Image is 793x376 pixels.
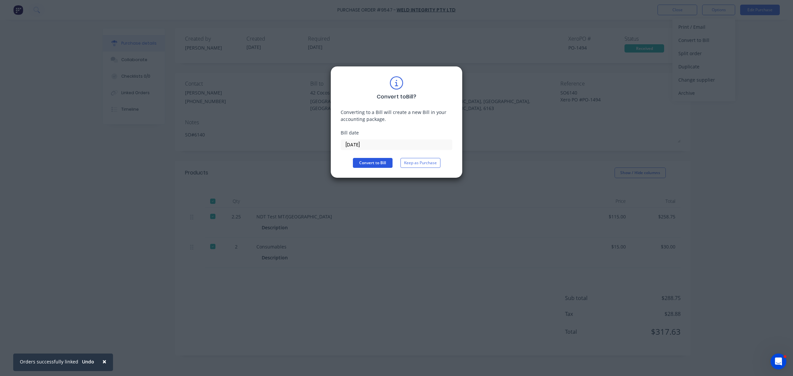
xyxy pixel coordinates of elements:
div: Convert to Bill ? [377,93,416,101]
button: Keep as Purchase [400,158,440,168]
button: Close [96,354,113,369]
iframe: Intercom live chat [771,354,786,369]
span: × [102,357,106,366]
div: Bill date [341,129,452,136]
button: Convert to Bill [353,158,393,168]
div: Converting to a Bill will create a new Bill in your accounting package. [341,109,452,123]
button: Undo [78,357,98,367]
div: Orders successfully linked [20,358,78,365]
